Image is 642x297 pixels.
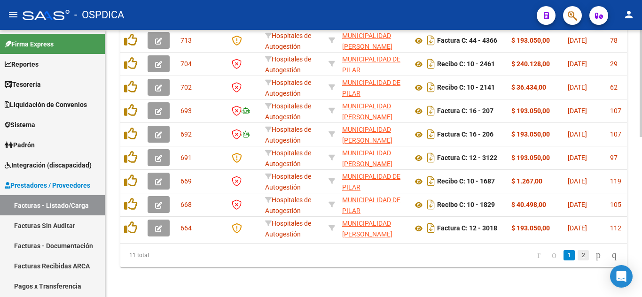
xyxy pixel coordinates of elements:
[578,250,589,260] a: 2
[568,201,587,208] span: [DATE]
[5,99,87,110] span: Liquidación de Convenios
[437,37,497,45] strong: Factura C: 44 - 4366
[610,130,621,138] span: 107
[623,9,634,20] mat-icon: person
[568,154,587,161] span: [DATE]
[265,126,311,144] span: Hospitales de Autogestión
[74,5,124,25] span: - OSPDICA
[342,149,406,178] span: MUNICIPALIDAD [PERSON_NAME][GEOGRAPHIC_DATA]
[180,177,192,185] span: 669
[342,218,405,238] div: 30999003156
[564,250,575,260] a: 1
[437,107,493,115] strong: Factura C: 16 - 207
[342,124,405,144] div: 30999003156
[342,77,405,97] div: 30999005825
[180,84,192,91] span: 702
[180,107,192,114] span: 693
[342,220,406,249] span: MUNICIPALIDAD [PERSON_NAME][GEOGRAPHIC_DATA]
[5,180,90,190] span: Prestadores / Proveedores
[342,126,406,155] span: MUNICIPALIDAD [PERSON_NAME][GEOGRAPHIC_DATA]
[180,224,192,232] span: 664
[548,250,561,260] a: go to previous page
[610,177,621,185] span: 119
[265,196,311,214] span: Hospitales de Autogestión
[342,32,406,61] span: MUNICIPALIDAD [PERSON_NAME][GEOGRAPHIC_DATA]
[265,55,311,74] span: Hospitales de Autogestión
[610,60,618,68] span: 29
[568,130,587,138] span: [DATE]
[265,32,311,50] span: Hospitales de Autogestión
[425,221,437,236] i: Descargar documento
[342,55,400,74] span: MUNICIPALIDAD DE PILAR
[342,196,400,214] span: MUNICIPALIDAD DE PILAR
[342,148,405,168] div: 30999003156
[592,250,605,260] a: go to next page
[610,37,618,44] span: 78
[511,201,546,208] strong: $ 40.498,00
[180,37,192,44] span: 713
[511,84,546,91] strong: $ 36.434,00
[568,224,587,232] span: [DATE]
[562,247,576,263] li: page 1
[8,9,19,20] mat-icon: menu
[265,173,311,191] span: Hospitales de Autogestión
[425,150,437,165] i: Descargar documento
[342,30,405,50] div: 30999003156
[180,201,192,208] span: 668
[180,130,192,138] span: 692
[180,154,192,161] span: 691
[342,171,405,191] div: 30999005825
[610,84,618,91] span: 62
[180,60,192,68] span: 704
[576,247,590,263] li: page 2
[533,250,545,260] a: go to first page
[425,103,437,118] i: Descargar documento
[5,160,92,170] span: Integración (discapacidad)
[425,197,437,212] i: Descargar documento
[265,102,311,121] span: Hospitales de Autogestión
[608,250,621,260] a: go to last page
[437,61,495,68] strong: Recibo C: 10 - 2461
[511,130,550,138] strong: $ 193.050,00
[342,173,400,191] span: MUNICIPALIDAD DE PILAR
[5,39,54,49] span: Firma Express
[610,224,621,232] span: 112
[437,84,495,91] strong: Recibo C: 10 - 2141
[568,84,587,91] span: [DATE]
[5,79,41,90] span: Tesorería
[342,195,405,214] div: 30999005825
[425,56,437,71] i: Descargar documento
[568,60,587,68] span: [DATE]
[437,178,495,185] strong: Recibo C: 10 - 1687
[568,107,587,114] span: [DATE]
[610,265,633,288] div: Open Intercom Messenger
[5,120,35,130] span: Sistema
[5,140,35,150] span: Padrón
[437,201,495,209] strong: Recibo C: 10 - 1829
[425,33,437,48] i: Descargar documento
[511,60,550,68] strong: $ 240.128,00
[568,37,587,44] span: [DATE]
[511,154,550,161] strong: $ 193.050,00
[511,224,550,232] strong: $ 193.050,00
[342,79,400,97] span: MUNICIPALIDAD DE PILAR
[425,174,437,189] i: Descargar documento
[437,131,493,138] strong: Factura C: 16 - 206
[265,149,311,168] span: Hospitales de Autogestión
[437,225,497,232] strong: Factura C: 12 - 3018
[511,107,550,114] strong: $ 193.050,00
[610,107,621,114] span: 107
[511,177,542,185] strong: $ 1.267,00
[568,177,587,185] span: [DATE]
[265,79,311,97] span: Hospitales de Autogestión
[265,220,311,238] span: Hospitales de Autogestión
[511,37,550,44] strong: $ 193.050,00
[342,101,405,121] div: 30999003156
[342,102,406,131] span: MUNICIPALIDAD [PERSON_NAME][GEOGRAPHIC_DATA]
[425,127,437,142] i: Descargar documento
[425,80,437,95] i: Descargar documento
[437,154,497,162] strong: Factura C: 12 - 3122
[120,244,220,267] div: 11 total
[610,201,621,208] span: 105
[5,59,39,69] span: Reportes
